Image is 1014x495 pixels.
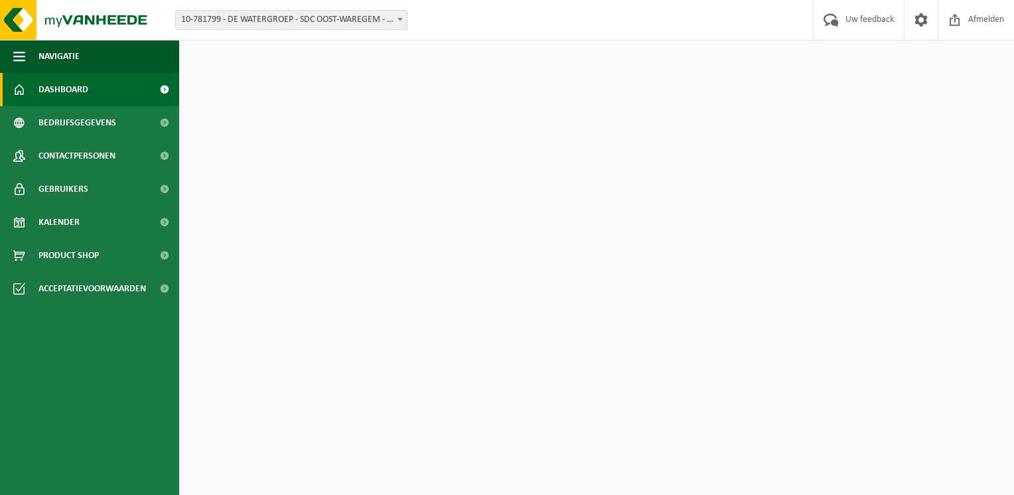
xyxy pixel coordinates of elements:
span: Gebruikers [38,173,88,206]
span: Product Shop [38,239,99,272]
span: Acceptatievoorwaarden [38,272,146,305]
span: Navigatie [38,40,80,73]
span: 10-781799 - DE WATERGROEP - SDC OOST-WAREGEM - WAREGEM [176,11,407,29]
span: Kalender [38,206,80,239]
span: 10-781799 - DE WATERGROEP - SDC OOST-WAREGEM - WAREGEM [175,10,407,30]
span: Bedrijfsgegevens [38,106,116,139]
span: Dashboard [38,73,88,106]
span: Contactpersonen [38,139,115,173]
